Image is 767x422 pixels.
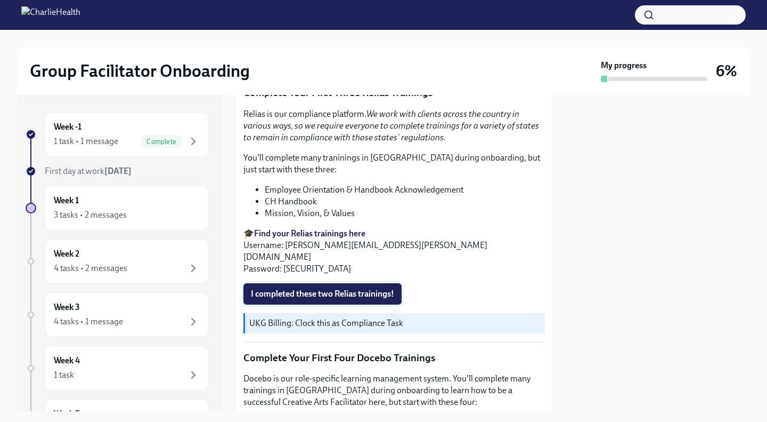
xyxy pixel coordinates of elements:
[243,373,545,408] p: Docebo is our role-specific learning management system. You'll complete many trainings in [GEOGRA...
[26,112,209,157] a: Week -11 task • 1 messageComplete
[26,292,209,337] a: Week 34 tasks • 1 message
[601,60,647,71] strong: My progress
[265,196,545,208] li: CH Handbook
[54,121,81,133] h6: Week -1
[54,316,123,328] div: 4 tasks • 1 message
[26,239,209,284] a: Week 24 tasks • 2 messages
[45,166,132,176] span: First day at work
[243,283,402,305] button: I completed these two Relias trainings!
[251,289,394,299] span: I completed these two Relias trainings!
[265,184,545,196] li: Employee Orientation & Handbook Acknowledgement
[54,355,80,367] h6: Week 4
[26,165,209,177] a: First day at work[DATE]
[54,369,74,381] div: 1 task
[26,346,209,391] a: Week 41 task
[265,208,545,219] li: Mission, Vision, & Values
[104,166,132,176] strong: [DATE]
[54,195,79,206] h6: Week 1
[54,248,79,260] h6: Week 2
[54,262,127,274] div: 4 tasks • 2 messages
[140,138,183,146] span: Complete
[243,109,539,142] em: We work with clients across the country in various ways, so we require everyone to complete train...
[716,61,737,81] h3: 6%
[30,60,250,82] h2: Group Facilitator Onboarding
[54,408,80,420] h6: Week 5
[243,228,545,275] p: 🎓 Username: [PERSON_NAME][EMAIL_ADDRESS][PERSON_NAME][DOMAIN_NAME] Password: [SECURITY_DATA]
[243,152,545,176] p: You'll complete many traninings in [GEOGRAPHIC_DATA] during onboarding, but just start with these...
[54,301,80,313] h6: Week 3
[254,228,365,238] a: Find your Relias trainings here
[54,136,118,147] div: 1 task • 1 message
[26,186,209,230] a: Week 13 tasks • 2 messages
[243,351,545,365] p: Complete Your First Four Docebo Trainings
[249,317,541,329] p: UKG Billing: Clock this as Compliance Task
[243,108,545,144] p: Relias is our compliance platform.
[21,6,80,23] img: CharlieHealth
[54,209,127,221] div: 3 tasks • 2 messages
